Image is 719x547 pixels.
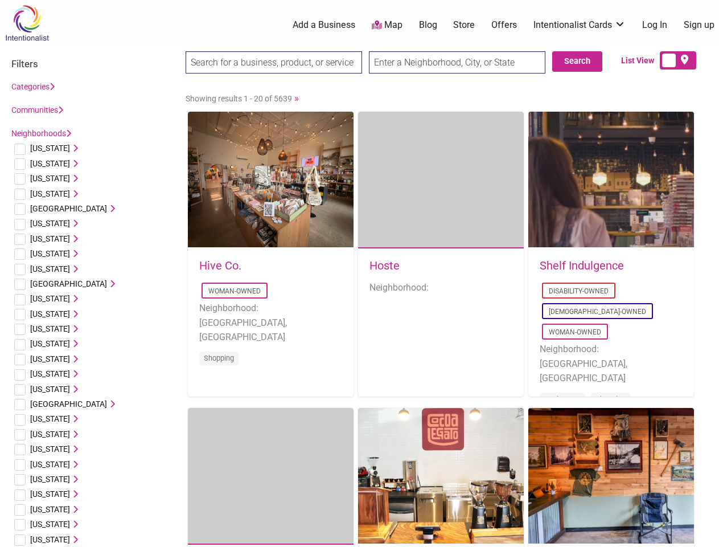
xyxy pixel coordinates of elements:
[30,294,70,303] span: [US_STATE]
[372,19,402,32] a: Map
[199,301,342,345] li: Neighborhood: [GEOGRAPHIC_DATA], [GEOGRAPHIC_DATA]
[30,309,70,319] span: [US_STATE]
[293,19,355,31] a: Add a Business
[199,259,241,272] a: Hive Co.
[369,280,512,295] li: Neighborhood:
[30,460,70,469] span: [US_STATE]
[621,55,660,67] span: List View
[208,287,261,295] a: Woman-Owned
[540,342,683,386] li: Neighborhood: [GEOGRAPHIC_DATA], [GEOGRAPHIC_DATA]
[186,51,362,74] input: Search for a business, product, or service
[595,395,626,403] a: Shopping
[30,535,70,544] span: [US_STATE]
[491,19,517,31] a: Offers
[549,328,601,336] a: Woman-Owned
[30,354,70,364] span: [US_STATE]
[30,430,70,439] span: [US_STATE]
[11,129,71,138] a: Neighborhoods
[30,249,70,258] span: [US_STATE]
[549,287,609,295] a: Disability-Owned
[30,219,70,228] span: [US_STATE]
[30,234,70,243] span: [US_STATE]
[11,82,55,91] a: Categories
[30,279,107,288] span: [GEOGRAPHIC_DATA]
[30,204,107,213] span: [GEOGRAPHIC_DATA]
[30,144,70,153] span: [US_STATE]
[294,92,299,104] a: »
[30,339,70,348] span: [US_STATE]
[11,105,63,115] a: Communities
[30,414,70,423] span: [US_STATE]
[453,19,475,31] a: Store
[30,159,70,168] span: [US_STATE]
[30,324,70,333] span: [US_STATE]
[549,308,646,316] a: [DEMOGRAPHIC_DATA]-Owned
[544,395,581,403] a: Bookstores
[369,259,400,272] a: Hoste
[369,51,545,74] input: Enter a Neighborhood, City, or State
[30,189,70,198] span: [US_STATE]
[533,19,626,31] a: Intentionalist Cards
[30,385,70,394] span: [US_STATE]
[30,369,70,378] span: [US_STATE]
[204,354,234,362] a: Shopping
[30,505,70,514] span: [US_STATE]
[186,94,292,103] span: Showing results 1 - 20 of 5639
[30,174,70,183] span: [US_STATE]
[419,19,437,31] a: Blog
[30,264,70,273] span: [US_STATE]
[30,444,70,454] span: [US_STATE]
[30,475,70,484] span: [US_STATE]
[30,489,70,499] span: [US_STATE]
[30,399,107,409] span: [GEOGRAPHIC_DATA]
[11,58,174,70] h3: Filters
[684,19,714,31] a: Sign up
[540,259,624,272] a: Shelf Indulgence
[30,520,70,529] span: [US_STATE]
[642,19,667,31] a: Log In
[552,51,602,72] button: Search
